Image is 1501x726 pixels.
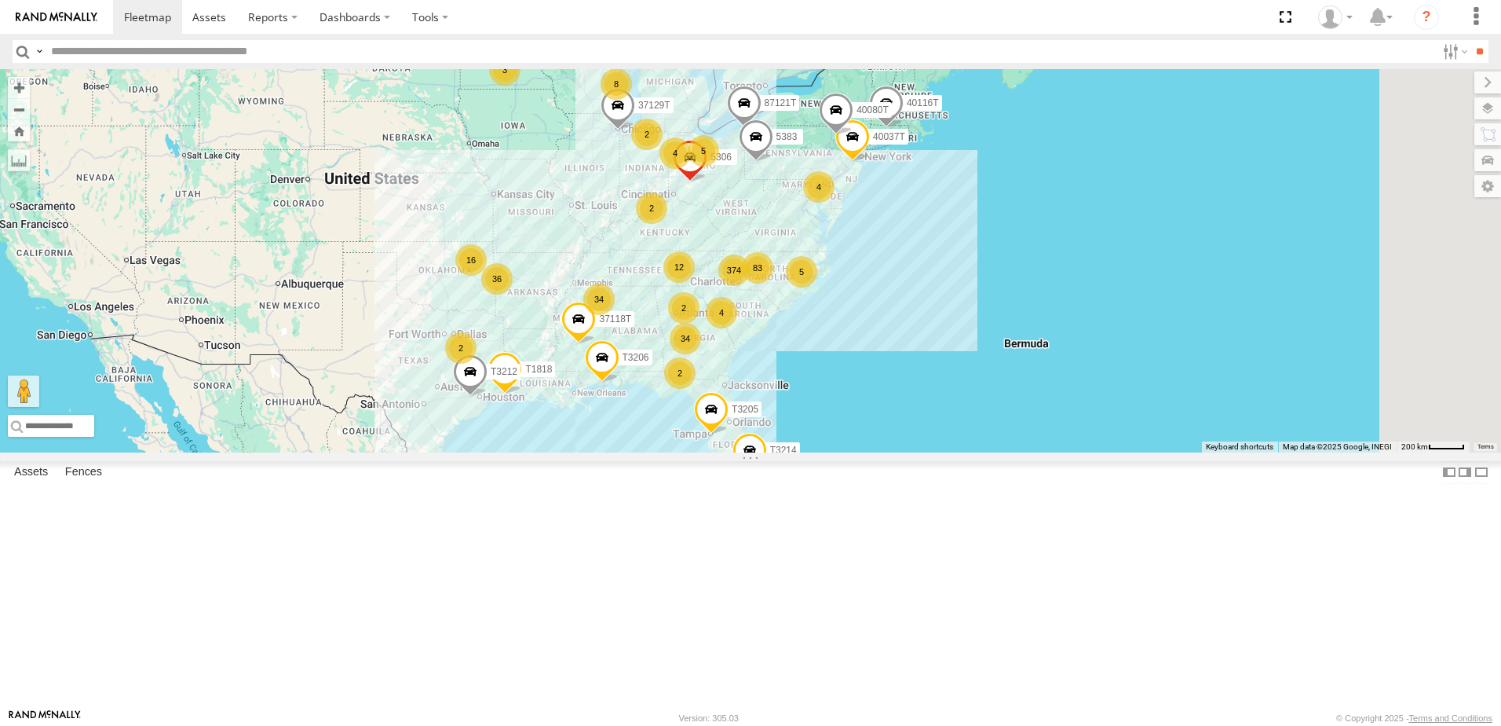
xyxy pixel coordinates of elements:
[803,171,834,203] div: 4
[670,323,701,354] div: 34
[1397,442,1470,453] button: Map Scale: 200 km per 43 pixels
[873,132,905,143] span: 40037T
[455,244,487,276] div: 16
[688,135,719,167] div: 5
[663,251,695,283] div: 12
[668,292,699,324] div: 2
[1474,175,1501,197] label: Map Settings
[718,255,750,286] div: 374
[599,313,631,324] span: 37118T
[1401,442,1428,451] span: 200 km
[16,12,97,23] img: rand-logo.svg
[1409,713,1492,723] a: Terms and Conditions
[636,192,667,224] div: 2
[8,98,30,120] button: Zoom out
[491,366,517,377] span: T3212
[679,713,739,723] div: Version: 305.03
[638,101,670,112] span: 37129T
[1313,5,1358,29] div: Dwight Wallace
[765,97,797,108] span: 87121T
[445,332,477,364] div: 2
[6,461,56,483] label: Assets
[1206,442,1273,453] button: Keyboard shortcuts
[706,297,737,328] div: 4
[664,357,696,389] div: 2
[623,353,649,364] span: T3206
[742,252,773,284] div: 83
[631,119,663,150] div: 2
[1457,461,1473,484] label: Dock Summary Table to the Right
[1283,442,1392,451] span: Map data ©2025 Google, INEGI
[57,461,110,483] label: Fences
[525,365,552,376] span: T1818
[856,105,889,116] span: 40080T
[786,256,817,288] div: 5
[8,77,30,98] button: Zoom in
[1477,444,1494,450] a: Terms
[1437,40,1470,63] label: Search Filter Options
[1414,5,1439,30] i: ?
[481,263,513,295] div: 36
[8,149,30,171] label: Measure
[1336,713,1492,723] div: © Copyright 2025 -
[732,404,758,415] span: T3205
[8,120,30,141] button: Zoom Home
[9,710,81,726] a: Visit our Website
[907,97,939,108] span: 40116T
[1441,461,1457,484] label: Dock Summary Table to the Left
[770,445,797,456] span: T3214
[1474,461,1489,484] label: Hide Summary Table
[776,131,798,142] span: 5383
[489,54,520,86] div: 3
[33,40,46,63] label: Search Query
[8,376,39,407] button: Drag Pegman onto the map to open Street View
[583,284,615,315] div: 34
[601,68,632,100] div: 8
[659,137,691,169] div: 4
[710,152,732,163] span: 5306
